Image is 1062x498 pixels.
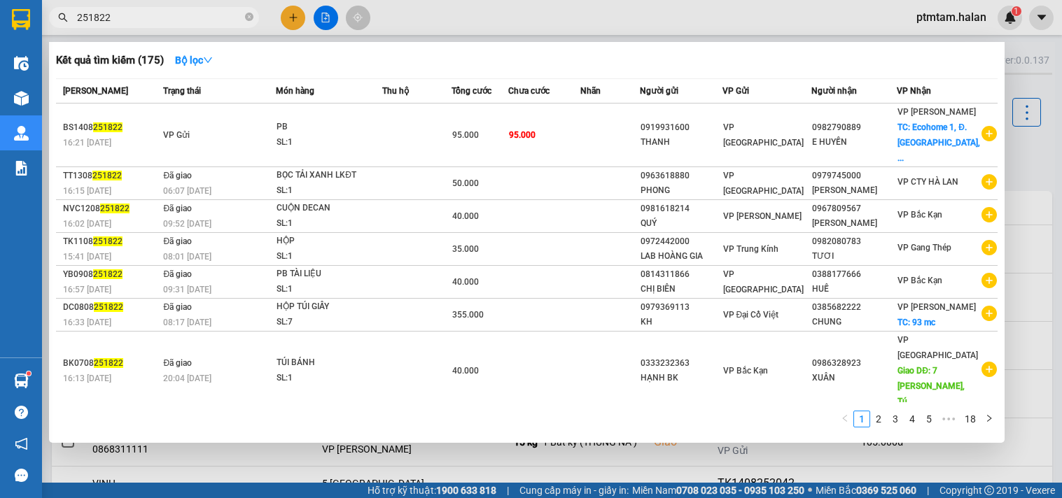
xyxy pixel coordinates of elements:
span: 06:07 [DATE] [163,186,211,196]
div: [PERSON_NAME] [812,183,897,198]
span: plus-circle [981,207,997,222]
div: 0333232363 [641,356,722,371]
div: SL: 1 [277,282,382,297]
div: PB [277,120,382,135]
li: Next 5 Pages [937,411,960,427]
span: close-circle [245,13,253,21]
li: 5 [921,411,937,427]
span: 95.000 [509,130,536,140]
span: close-circle [245,11,253,24]
span: notification [15,437,28,450]
button: left [837,411,853,427]
li: 3 [887,411,904,427]
span: 16:21 [DATE] [63,138,111,148]
div: 0388177666 [812,267,897,282]
div: HỘP [277,234,382,249]
span: 09:52 [DATE] [163,219,211,229]
div: 0979745000 [812,169,897,183]
div: BS1408 [63,120,159,135]
span: VP Trung Kính [723,244,778,254]
h3: Kết quả tìm kiếm ( 175 ) [56,53,164,68]
span: VP [GEOGRAPHIC_DATA] [723,122,804,148]
span: VP Gửi [722,86,749,96]
div: THANH [641,135,722,150]
span: Đã giao [163,204,192,213]
div: KH [641,315,722,329]
span: 40.000 [452,366,479,376]
li: 4 [904,411,921,427]
span: Đã giao [163,269,192,279]
div: 0982790889 [812,120,897,135]
div: SL: 1 [277,249,382,264]
span: Thu hộ [382,86,409,96]
span: 08:17 [DATE] [163,318,211,327]
span: question-circle [15,406,28,419]
span: Nhãn [580,86,601,96]
div: PB TÀI LIỆU [277,266,382,282]
div: DC0808 [63,300,159,315]
img: warehouse-icon [14,91,29,106]
span: plus-circle [981,174,997,190]
span: ••• [937,411,960,427]
span: down [203,55,213,65]
span: 35.000 [452,244,479,254]
span: VP Gửi [163,130,190,140]
div: 0982080783 [812,234,897,249]
div: 0919931600 [641,120,722,135]
button: Bộ lọcdown [164,49,224,71]
div: SL: 1 [277,183,382,199]
span: 251822 [92,171,122,180]
div: 0986328923 [812,356,897,371]
button: right [981,411,998,427]
span: Món hàng [276,86,314,96]
span: VP Bắc Kạn [897,276,942,285]
span: 251822 [100,204,130,213]
span: 15:41 [DATE] [63,252,111,262]
span: 251822 [93,269,123,279]
img: warehouse-icon [14,373,29,388]
div: TT1308 [63,169,159,183]
a: 2 [871,411,886,427]
div: CUỘN DECAN [277,201,382,216]
span: VP [PERSON_NAME] [723,211,802,221]
div: XUÂN [812,371,897,385]
span: VP Nhận [897,86,931,96]
div: CHỊ BIÊN [641,282,722,297]
div: PHONG [641,183,722,198]
span: plus-circle [981,240,997,255]
a: 18 [960,411,980,427]
img: logo-vxr [12,9,30,30]
span: 16:57 [DATE] [63,285,111,294]
div: 0963618880 [641,169,722,183]
span: Trạng thái [163,86,201,96]
span: 251822 [94,302,123,312]
span: TC: 93 mc [897,318,935,327]
span: 16:33 [DATE] [63,318,111,327]
span: Tổng cước [452,86,491,96]
span: VP Bắc Kạn [723,366,768,376]
a: 5 [921,411,937,427]
span: VP [PERSON_NAME] [897,302,976,312]
div: NVC1208 [63,201,159,216]
span: plus-circle [981,273,997,288]
span: 251822 [93,236,123,246]
div: SL: 1 [277,216,382,232]
a: 4 [904,411,920,427]
div: 0967809567 [812,201,897,216]
sup: 1 [27,371,31,376]
span: left [841,414,849,422]
div: BK0708 [63,356,159,371]
a: 1 [854,411,869,427]
span: 16:02 [DATE] [63,219,111,229]
span: search [58,13,68,22]
li: 1 [853,411,870,427]
div: HỘP TÚI GIẤY [277,299,382,315]
span: 40.000 [452,277,479,287]
li: 2 [870,411,887,427]
div: 0814311866 [641,267,722,282]
li: Previous Page [837,411,853,427]
div: SL: 7 [277,315,382,330]
li: Next Page [981,411,998,427]
img: solution-icon [14,161,29,176]
span: 20:04 [DATE] [163,373,211,383]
